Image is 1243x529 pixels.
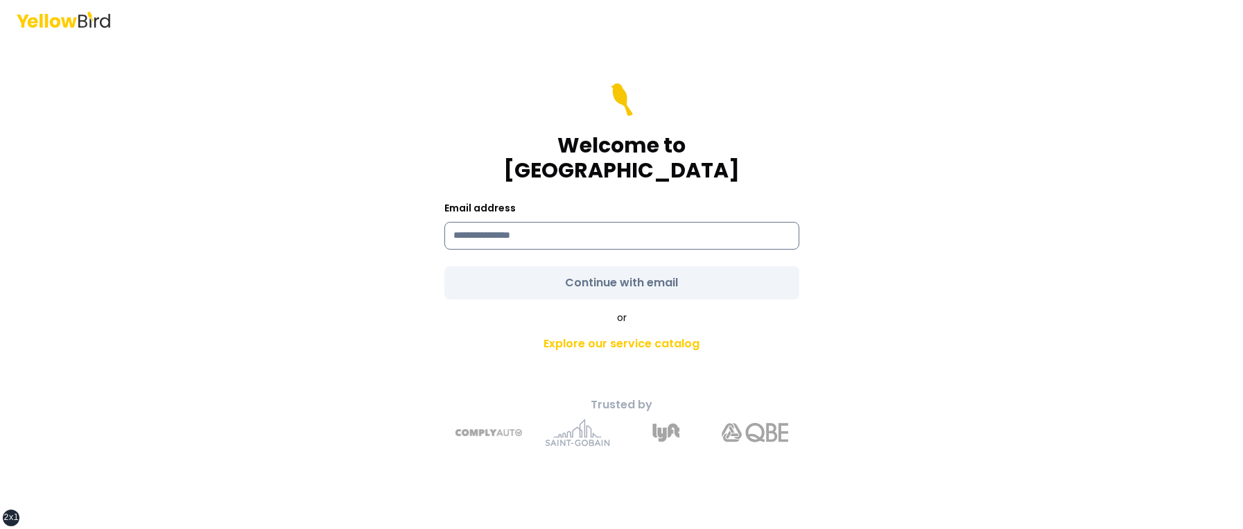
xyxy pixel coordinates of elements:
[444,201,516,215] label: Email address
[378,397,866,413] p: Trusted by
[444,133,799,183] h1: Welcome to [GEOGRAPHIC_DATA]
[378,330,866,358] a: Explore our service catalog
[617,311,627,324] span: or
[3,512,19,523] div: 2xl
